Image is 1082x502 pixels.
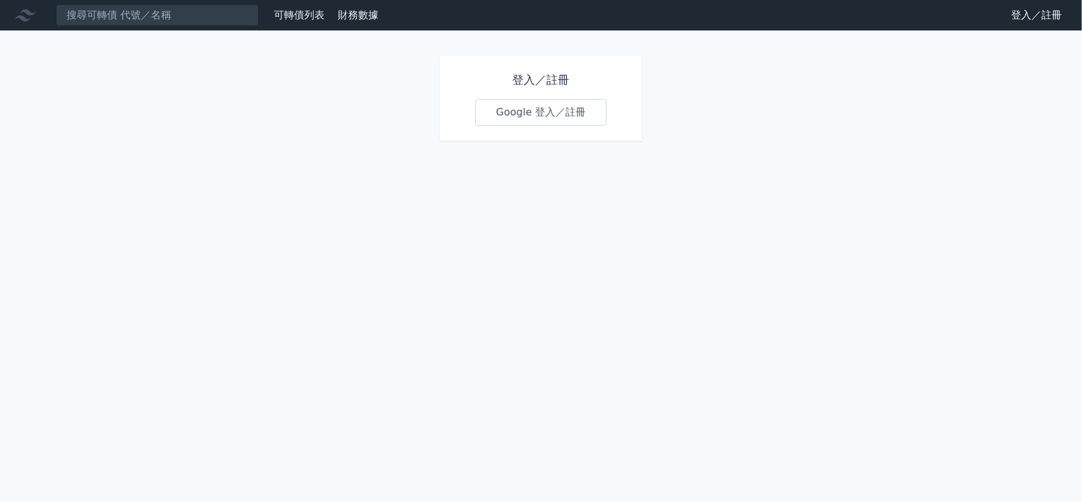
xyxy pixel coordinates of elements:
[56,4,259,26] input: 搜尋可轉債 代號／名稱
[475,99,607,126] a: Google 登入／註冊
[338,9,378,21] a: 財務數據
[475,71,607,89] h1: 登入／註冊
[274,9,325,21] a: 可轉債列表
[1001,5,1072,25] a: 登入／註冊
